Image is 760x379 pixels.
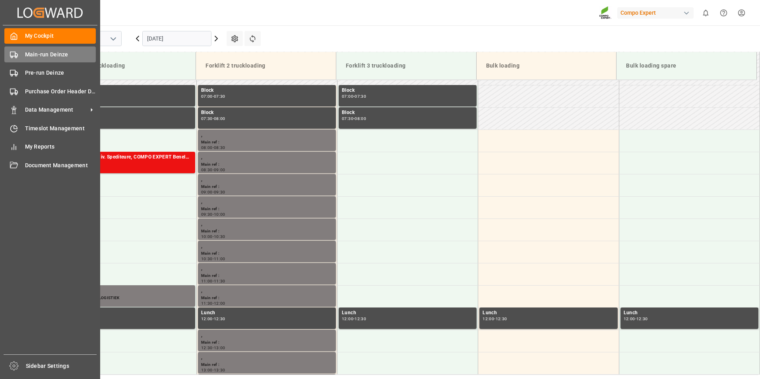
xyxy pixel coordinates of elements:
div: 13:00 [214,346,225,350]
div: 08:30 [201,168,213,172]
img: Screenshot%202023-09-29%20at%2010.02.21.png_1712312052.png [599,6,612,20]
div: , [201,131,333,139]
a: Purchase Order Header Deinze [4,83,96,99]
span: Purchase Order Header Deinze [25,87,96,96]
a: Main-run Deinze [4,46,96,62]
div: 10:00 [201,235,213,238]
button: show 0 new notifications [697,4,715,22]
div: , [201,176,333,184]
div: - [353,95,355,98]
div: 08:30 [214,146,225,149]
div: - [353,117,355,120]
a: Pre-run Deinze [4,65,96,81]
div: 12:30 [214,317,225,321]
div: Lunch [483,309,614,317]
div: - [213,168,214,172]
div: 09:30 [214,190,225,194]
div: Block [60,109,192,117]
div: Lunch [342,309,473,317]
div: - [213,302,214,305]
div: Main ref : [201,139,333,146]
div: - [213,95,214,98]
div: Lunch [60,309,192,317]
div: Block [201,87,333,95]
div: Main ref : [201,228,333,235]
span: Sidebar Settings [26,362,97,370]
div: Bulk loading [483,58,610,73]
div: Main ref : 14052218 [60,161,192,168]
a: Timeslot Management [4,120,96,136]
div: Main ref : [201,273,333,279]
div: Compo Expert [617,7,694,19]
div: 13:00 [201,368,213,372]
div: 09:00 [214,168,225,172]
div: Block [342,109,473,117]
div: 10:30 [214,235,225,238]
div: Lunch [624,309,755,317]
div: Block [60,87,192,95]
span: Main-run Deinze [25,50,96,59]
button: Help Center [715,4,733,22]
span: Document Management [25,161,96,170]
div: 11:30 [201,302,213,305]
div: Main ref : [201,295,333,302]
div: Main ref : [201,339,333,346]
div: 13:30 [214,368,225,372]
input: DD.MM.YYYY [142,31,211,46]
div: Main ref : [201,161,333,168]
div: Main ref : [201,250,333,257]
div: 07:30 [355,95,366,98]
div: , [201,331,333,339]
div: Main ref : [201,206,333,213]
div: , [201,153,333,161]
div: 11:00 [214,257,225,261]
div: Block [201,109,333,117]
div: Block [342,87,473,95]
div: 12:00 [214,302,225,305]
span: My Cockpit [25,32,96,40]
div: - [213,257,214,261]
div: - [213,317,214,321]
div: - [213,235,214,238]
div: Main ref : [201,184,333,190]
div: 08:00 [201,146,213,149]
div: Abholung durch div. Spediteure, COMPO EXPERT Benelux N.V. [60,153,192,161]
div: 07:30 [201,117,213,120]
div: Lunch [201,309,333,317]
div: 08:00 [214,117,225,120]
div: , [60,287,192,295]
div: 09:00 [201,190,213,194]
div: - [213,279,214,283]
div: 07:30 [342,117,353,120]
div: , [201,242,333,250]
div: 11:30 [214,279,225,283]
div: - [494,317,495,321]
div: 12:00 [624,317,635,321]
div: Forklift 2 truckloading [202,58,330,73]
div: 12:30 [496,317,507,321]
div: 10:00 [214,213,225,216]
div: 12:00 [483,317,494,321]
div: 07:00 [201,95,213,98]
button: open menu [107,33,119,45]
a: My Cockpit [4,28,96,44]
span: Pre-run Deinze [25,69,96,77]
span: Timeslot Management [25,124,96,133]
div: 12:30 [201,346,213,350]
div: Bulk loading spare [623,58,750,73]
div: 08:00 [355,117,366,120]
div: - [213,117,214,120]
div: 12:30 [636,317,648,321]
div: Forklift 1 truckloading [62,58,189,73]
div: 12:30 [355,317,366,321]
div: - [213,346,214,350]
div: - [213,190,214,194]
div: - [213,146,214,149]
div: - [213,368,214,372]
div: 12:00 [201,317,213,321]
div: Main ref : [201,362,333,368]
div: 07:00 [342,95,353,98]
div: , [201,287,333,295]
div: 12:00 [342,317,353,321]
div: - [635,317,636,321]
